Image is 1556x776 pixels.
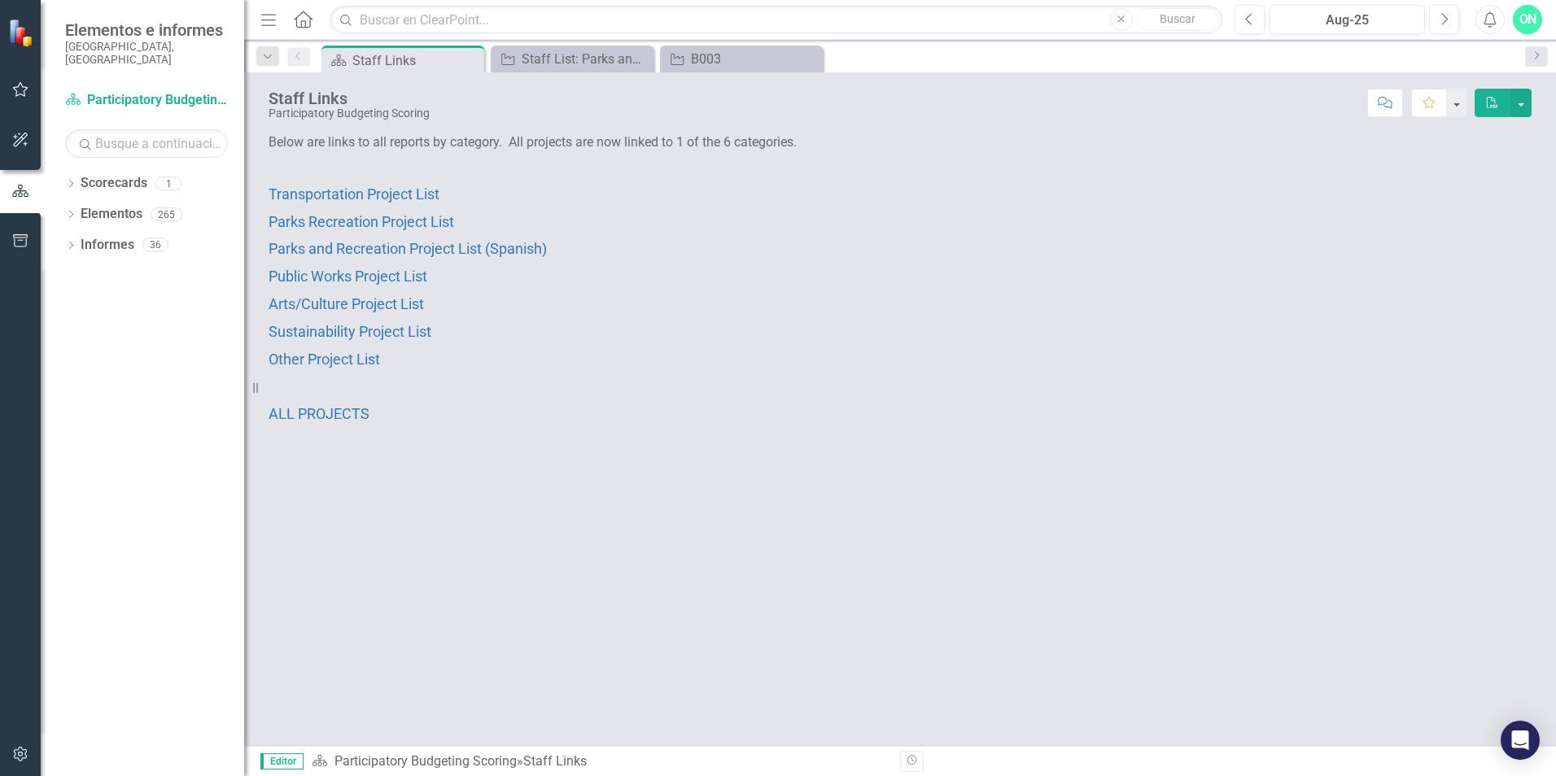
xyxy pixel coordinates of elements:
a: Participatory Budgeting Scoring [65,91,228,110]
a: ALL PROJECTS [269,407,369,422]
span: ALL PROJECTS [269,405,369,422]
a: Staff List: Parks and Recreation (Spanish) [495,49,649,69]
a: Elementos [81,205,142,224]
a: Public Works Project List [269,269,427,285]
div: B003 [691,49,819,69]
span: Parks Recreation Project List [269,213,454,230]
span: Buscar [1160,12,1195,25]
button: Aug-25 [1270,5,1425,34]
div: Staff List: Parks and Recreation (Spanish) [522,49,649,69]
span: Elementos e informes [65,20,228,40]
div: Open Intercom Messenger [1501,721,1540,760]
span: Editor [260,753,304,769]
a: Sustainability Project List [269,325,431,340]
a: Transportation Project List [269,187,439,203]
input: Busque a continuación... [65,129,228,158]
div: 265 [151,207,182,221]
div: 36 [142,238,168,252]
small: [GEOGRAPHIC_DATA], [GEOGRAPHIC_DATA] [65,40,228,67]
div: Participatory Budgeting Scoring [269,107,430,120]
span: Transportation Project List [269,185,439,203]
span: Parks and Recreation Project List (Spanish) [269,240,547,257]
a: Arts/Culture Project List [269,297,424,312]
span: Other Project List [269,351,380,368]
input: Buscar en ClearPoint... [330,6,1222,34]
div: Staff Links [352,50,480,71]
a: Parks and Recreation Project List (Spanish) [269,242,547,257]
div: Staff Links [523,753,587,769]
p: Below are links to all reports by category. All projects are now linked to 1 of the 6 categories. [269,133,1532,155]
button: ON [1513,5,1542,34]
a: B003 [664,49,819,69]
img: ClearPoint Strategy [8,19,37,47]
span: Public Works Project List [269,268,427,285]
a: Scorecards [81,174,147,193]
a: Parks Recreation Project List [269,215,454,230]
a: Informes [81,236,134,255]
button: Buscar [1137,8,1218,31]
div: Staff Links [269,89,430,107]
div: Aug-25 [1275,11,1419,30]
a: Participatory Budgeting Scoring [334,753,517,769]
a: Other Project List [269,352,380,368]
div: 1 [155,177,181,190]
div: » [312,752,888,771]
span: Arts/Culture Project List [269,295,424,312]
span: Sustainability Project List [269,323,431,340]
